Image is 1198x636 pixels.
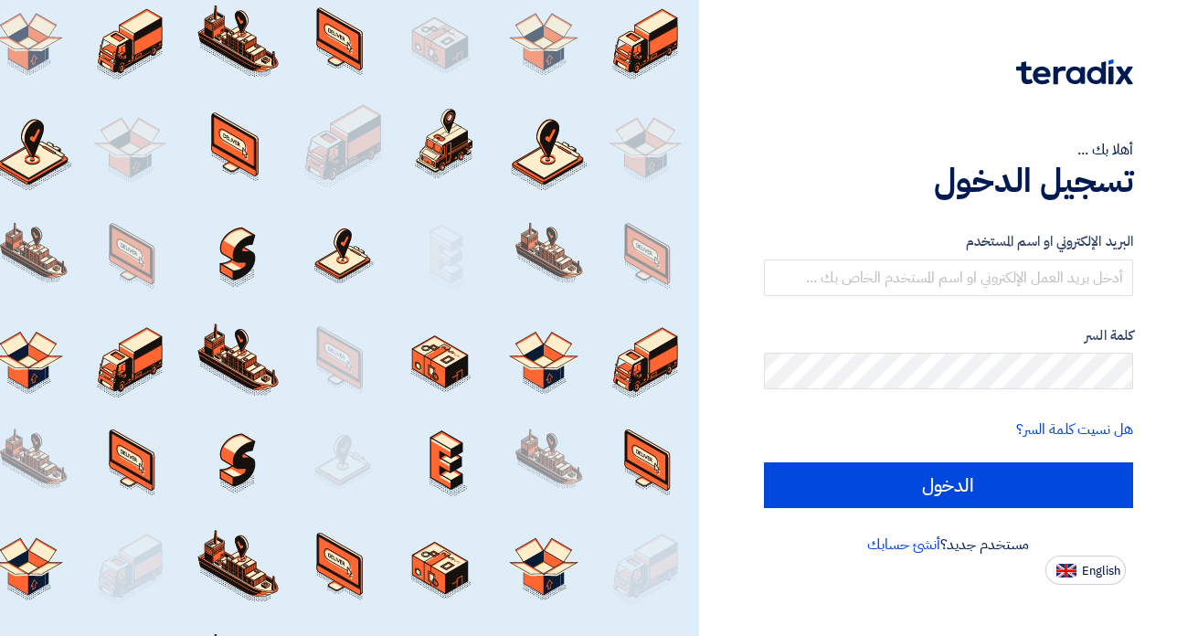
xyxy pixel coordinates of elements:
[1016,419,1133,440] a: هل نسيت كلمة السر؟
[1082,565,1120,578] span: English
[1045,556,1126,585] button: English
[764,139,1133,161] div: أهلا بك ...
[1016,59,1133,85] img: Teradix logo
[764,260,1133,296] input: أدخل بريد العمل الإلكتروني او اسم المستخدم الخاص بك ...
[764,161,1133,201] h1: تسجيل الدخول
[764,462,1133,508] input: الدخول
[764,231,1133,252] label: البريد الإلكتروني او اسم المستخدم
[764,325,1133,346] label: كلمة السر
[867,534,939,556] a: أنشئ حسابك
[764,534,1133,556] div: مستخدم جديد؟
[1056,564,1076,578] img: en-US.png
